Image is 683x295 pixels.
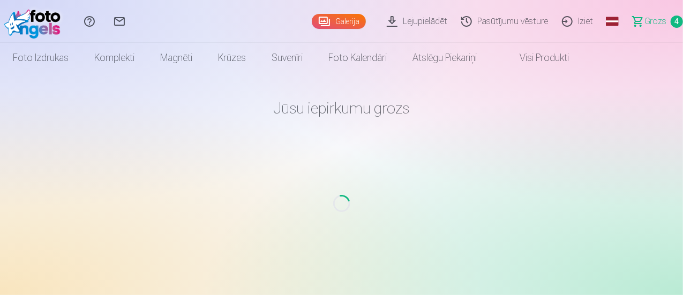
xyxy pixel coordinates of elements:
[644,15,666,28] span: Grozs
[671,16,683,28] span: 4
[312,14,366,29] a: Galerija
[400,43,490,73] a: Atslēgu piekariņi
[490,43,582,73] a: Visi produkti
[316,43,400,73] a: Foto kalendāri
[29,99,655,118] h1: Jūsu iepirkumu grozs
[81,43,147,73] a: Komplekti
[4,4,66,39] img: /fa1
[147,43,205,73] a: Magnēti
[205,43,259,73] a: Krūzes
[259,43,316,73] a: Suvenīri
